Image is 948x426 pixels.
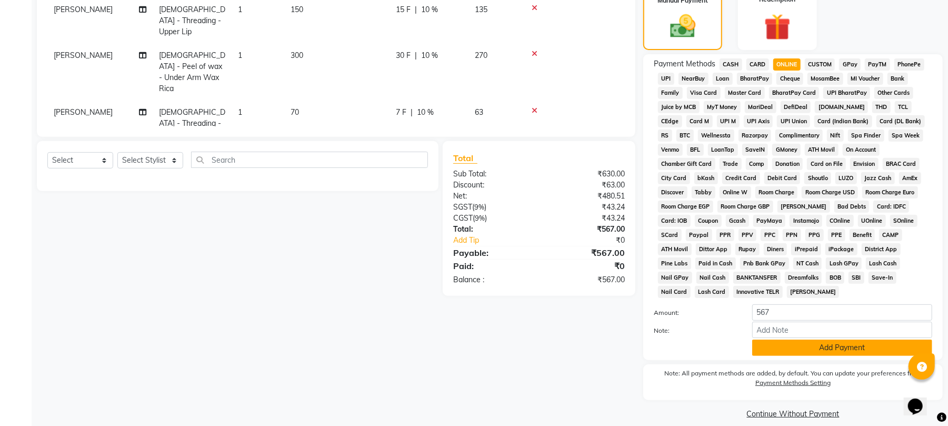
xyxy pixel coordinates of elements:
span: MariDeal [745,101,776,113]
span: ONLINE [773,58,801,71]
div: Discount: [445,180,539,191]
span: 15 F [396,4,411,15]
span: Paid in Cash [695,257,736,270]
span: Dittor App [696,243,731,255]
span: Card M [686,115,713,127]
div: ₹480.51 [539,191,633,202]
span: Room Charge GBP [717,201,773,213]
span: Chamber Gift Card [658,158,715,170]
span: BTC [676,130,694,142]
span: Dreamfolks [785,272,822,284]
span: Benefit [850,229,875,241]
span: Room Charge [755,186,798,199]
span: SOnline [890,215,917,227]
img: _gift.svg [756,11,799,44]
span: PayMaya [753,215,786,227]
span: SCard [658,229,682,241]
span: 150 [291,5,303,14]
span: 70 [291,107,299,117]
a: Continue Without Payment [645,409,941,420]
span: UPI Union [777,115,810,127]
span: Total [453,153,477,164]
span: LoanTap [708,144,738,156]
span: Credit Card [722,172,760,184]
div: ( ) [445,213,539,224]
span: 9% [474,203,484,211]
span: SaveIN [742,144,769,156]
span: Loan [713,73,733,85]
div: Paid: [445,260,539,272]
span: Family [658,87,683,99]
span: Coupon [695,215,722,227]
span: BOB [826,272,844,284]
span: LUZO [835,172,857,184]
label: Note: All payment methods are added, by default. You can update your preferences from [654,369,932,392]
span: 1 [238,5,242,14]
span: Debit Card [764,172,801,184]
input: Amount [752,304,932,321]
span: [PERSON_NAME] [777,201,830,213]
span: BRAC Card [883,158,920,170]
span: Cheque [776,73,803,85]
span: Lash GPay [826,257,862,270]
span: Innovative TELR [733,286,783,298]
span: NearBuy [678,73,708,85]
span: Card on File [807,158,846,170]
span: 1 [238,107,242,117]
span: PPG [805,229,824,241]
span: [PERSON_NAME] [54,51,113,60]
span: Trade [720,158,742,170]
span: Venmo [658,144,683,156]
span: 270 [475,51,487,60]
span: | [411,107,413,118]
span: Envision [850,158,879,170]
div: Balance : [445,274,539,285]
span: Bank [887,73,908,85]
span: UPI BharatPay [823,87,870,99]
span: BharatPay [737,73,773,85]
span: Nift [827,130,844,142]
img: _cash.svg [662,12,704,41]
span: MosamBee [807,73,843,85]
span: 63 [475,107,483,117]
div: ₹630.00 [539,169,633,180]
span: DefiDeal [781,101,811,113]
span: Gcash [726,215,749,227]
div: ₹0 [539,260,633,272]
span: Nail Card [658,286,691,298]
span: Wellnessta [698,130,734,142]
span: Lash Cash [866,257,900,270]
button: Add Payment [752,340,932,356]
label: Payment Methods Setting [755,378,831,388]
label: Note: [646,326,744,335]
iframe: chat widget [904,384,937,415]
span: 300 [291,51,303,60]
span: [PERSON_NAME] [54,5,113,14]
span: Bad Debts [834,201,870,213]
span: PhonePe [894,58,924,71]
span: GMoney [772,144,801,156]
span: Razorpay [739,130,772,142]
span: MI Voucher [847,73,883,85]
span: District App [862,243,901,255]
span: 10 % [421,4,438,15]
span: [PERSON_NAME] [54,107,113,117]
label: Amount: [646,308,744,318]
span: ATH Movil [658,243,692,255]
span: Shoutlo [804,172,831,184]
span: UPI [658,73,674,85]
span: Save-In [869,272,896,284]
span: CARD [746,58,769,71]
div: Sub Total: [445,169,539,180]
span: 30 F [396,50,411,61]
span: Other Cards [874,87,913,99]
span: BFL [687,144,704,156]
span: iPrepaid [791,243,821,255]
div: ₹567.00 [539,224,633,235]
span: PPC [761,229,779,241]
span: Spa Week [889,130,923,142]
span: Room Charge Euro [862,186,918,199]
span: PayTM [865,58,890,71]
span: GPay [839,58,861,71]
span: PPN [783,229,801,241]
